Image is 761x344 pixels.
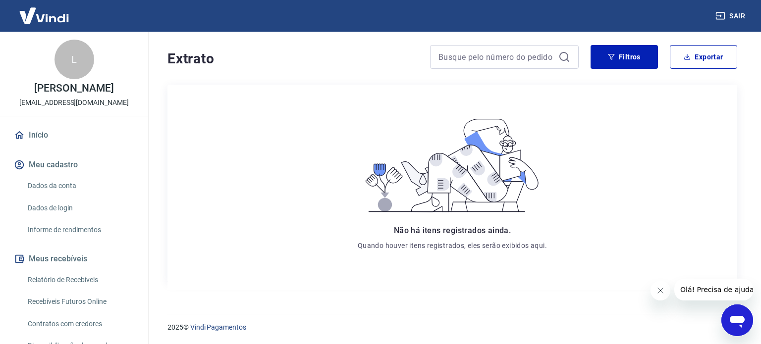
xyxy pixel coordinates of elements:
a: Dados de login [24,198,136,218]
a: Dados da conta [24,176,136,196]
a: Recebíveis Futuros Online [24,292,136,312]
div: L [54,40,94,79]
span: Olá! Precisa de ajuda? [6,7,83,15]
img: Vindi [12,0,76,31]
button: Filtros [591,45,658,69]
input: Busque pelo número do pedido [438,49,554,64]
button: Exportar [670,45,737,69]
p: 2025 © [167,322,737,333]
button: Meu cadastro [12,154,136,176]
a: Início [12,124,136,146]
button: Meus recebíveis [12,248,136,270]
button: Sair [713,7,749,25]
p: Quando houver itens registrados, eles serão exibidos aqui. [358,241,547,250]
iframe: Mensagem da empresa [674,279,753,300]
iframe: Fechar mensagem [651,281,670,300]
a: Contratos com credores [24,314,136,334]
a: Vindi Pagamentos [190,323,246,331]
iframe: Botão para abrir a janela de mensagens [721,304,753,336]
p: [PERSON_NAME] [34,83,113,94]
a: Informe de rendimentos [24,220,136,240]
a: Relatório de Recebíveis [24,270,136,290]
span: Não há itens registrados ainda. [394,226,511,235]
h4: Extrato [167,49,418,69]
p: [EMAIL_ADDRESS][DOMAIN_NAME] [19,98,129,108]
